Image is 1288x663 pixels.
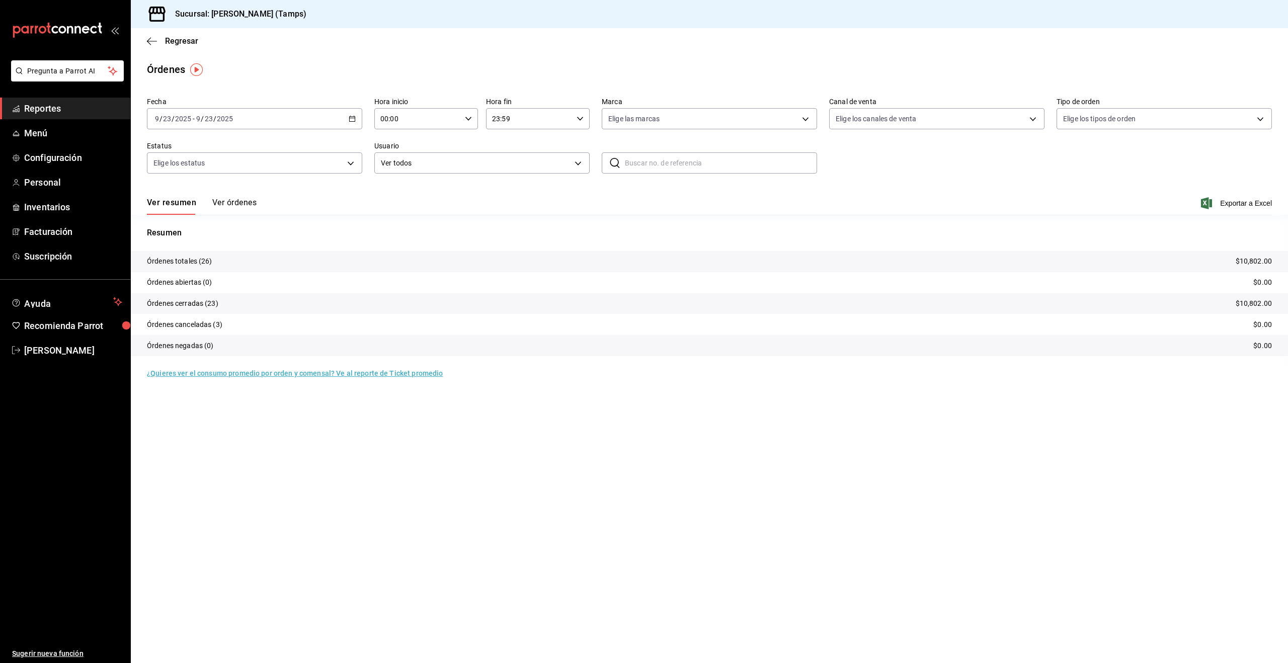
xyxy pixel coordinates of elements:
span: Elige los tipos de orden [1063,114,1136,124]
span: / [213,115,216,123]
p: $0.00 [1253,277,1272,288]
p: Órdenes negadas (0) [147,341,214,351]
span: / [201,115,204,123]
button: Exportar a Excel [1203,197,1272,209]
span: Ver todos [381,158,571,169]
label: Canal de venta [829,98,1044,105]
span: Elige los canales de venta [836,114,916,124]
span: Ayuda [24,296,109,308]
a: ¿Quieres ver el consumo promedio por orden y comensal? Ve al reporte de Ticket promedio [147,369,443,377]
label: Hora inicio [374,98,478,105]
span: / [159,115,163,123]
a: Pregunta a Parrot AI [7,73,124,84]
span: [PERSON_NAME] [24,344,122,357]
span: Facturación [24,225,122,238]
span: Reportes [24,102,122,115]
p: $10,802.00 [1236,256,1272,267]
label: Fecha [147,98,362,105]
span: / [172,115,175,123]
button: Ver órdenes [212,198,257,215]
span: Recomienda Parrot [24,319,122,333]
p: Órdenes abiertas (0) [147,277,212,288]
input: ---- [216,115,233,123]
p: $10,802.00 [1236,298,1272,309]
span: Menú [24,126,122,140]
p: Órdenes cerradas (23) [147,298,218,309]
span: Elige los estatus [153,158,205,168]
span: Elige las marcas [608,114,660,124]
span: Regresar [165,36,198,46]
div: Órdenes [147,62,185,77]
span: Sugerir nueva función [12,648,122,659]
p: Órdenes totales (26) [147,256,212,267]
label: Estatus [147,142,362,149]
input: Buscar no. de referencia [625,153,817,173]
label: Usuario [374,142,590,149]
button: open_drawer_menu [111,26,119,34]
p: $0.00 [1253,319,1272,330]
img: Tooltip marker [190,63,203,76]
button: Ver resumen [147,198,196,215]
span: Inventarios [24,200,122,214]
p: Resumen [147,227,1272,239]
span: Pregunta a Parrot AI [27,66,108,76]
label: Hora fin [486,98,590,105]
span: Personal [24,176,122,189]
input: ---- [175,115,192,123]
p: Órdenes canceladas (3) [147,319,222,330]
p: $0.00 [1253,341,1272,351]
label: Marca [602,98,817,105]
input: -- [204,115,213,123]
input: -- [196,115,201,123]
span: Configuración [24,151,122,164]
span: Suscripción [24,250,122,263]
h3: Sucursal: [PERSON_NAME] (Tamps) [167,8,306,20]
button: Regresar [147,36,198,46]
div: navigation tabs [147,198,257,215]
label: Tipo de orden [1057,98,1272,105]
button: Pregunta a Parrot AI [11,60,124,81]
input: -- [154,115,159,123]
span: - [193,115,195,123]
input: -- [163,115,172,123]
